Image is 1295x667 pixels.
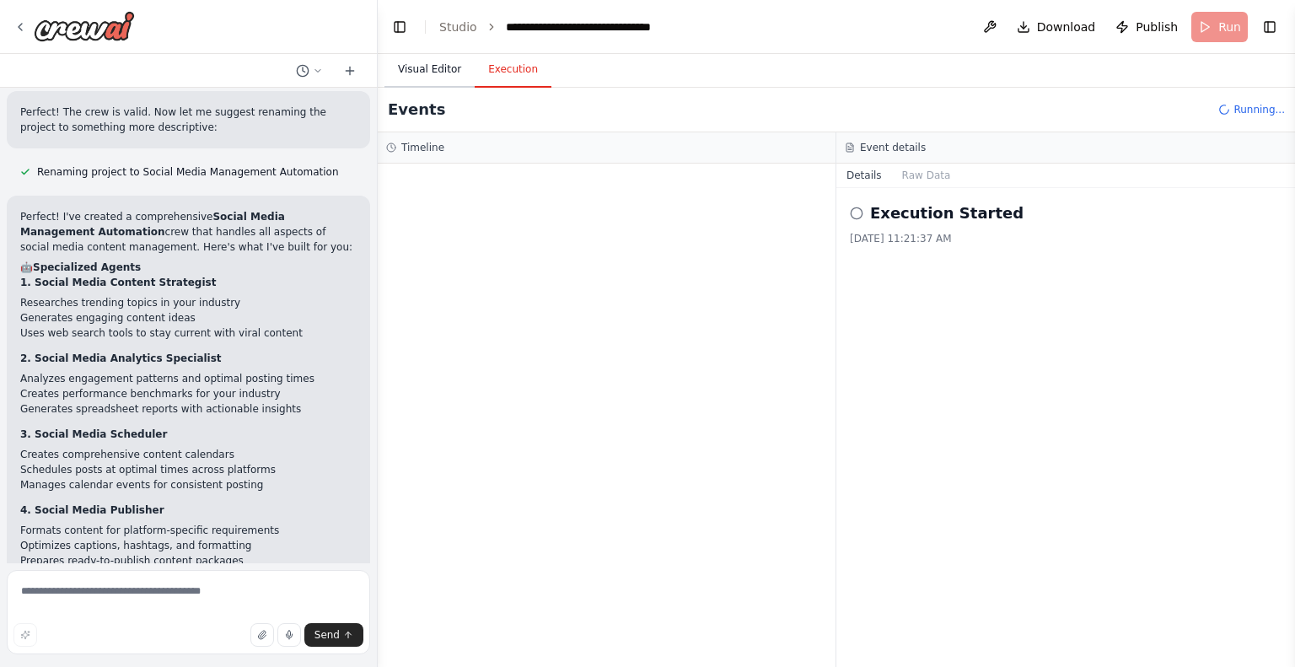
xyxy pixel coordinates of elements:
[289,61,330,81] button: Switch to previous chat
[892,164,961,187] button: Raw Data
[20,371,357,386] li: Analyzes engagement patterns and optimal posting times
[1258,15,1282,39] button: Show right sidebar
[20,325,357,341] li: Uses web search tools to stay current with viral content
[20,538,357,553] li: Optimizes captions, hashtags, and formatting
[20,401,357,417] li: Generates spreadsheet reports with actionable insights
[401,141,444,154] h3: Timeline
[388,15,411,39] button: Hide left sidebar
[33,261,141,273] strong: Specialized Agents
[1109,12,1185,42] button: Publish
[475,52,551,88] button: Execution
[1037,19,1096,35] span: Download
[384,52,475,88] button: Visual Editor
[20,428,167,440] strong: 3. Social Media Scheduler
[860,141,926,154] h3: Event details
[20,447,357,462] li: Creates comprehensive content calendars
[20,386,357,401] li: Creates performance benchmarks for your industry
[20,310,357,325] li: Generates engaging content ideas
[20,209,357,255] p: Perfect! I've created a comprehensive crew that handles all aspects of social media content manag...
[304,623,363,647] button: Send
[20,523,357,538] li: Formats content for platform-specific requirements
[314,628,340,642] span: Send
[277,623,301,647] button: Click to speak your automation idea
[34,11,135,41] img: Logo
[20,295,357,310] li: Researches trending topics in your industry
[37,165,339,179] span: Renaming project to Social Media Management Automation
[250,623,274,647] button: Upload files
[20,462,357,477] li: Schedules posts at optimal times across platforms
[388,98,445,121] h2: Events
[1010,12,1103,42] button: Download
[20,105,357,135] p: Perfect! The crew is valid. Now let me suggest renaming the project to something more descriptive:
[1233,103,1285,116] span: Running...
[20,477,357,492] li: Manages calendar events for consistent posting
[20,260,357,275] h2: 🤖
[439,19,696,35] nav: breadcrumb
[836,164,892,187] button: Details
[20,277,216,288] strong: 1. Social Media Content Strategist
[20,352,222,364] strong: 2. Social Media Analytics Specialist
[1136,19,1178,35] span: Publish
[870,202,1024,225] h2: Execution Started
[439,20,477,34] a: Studio
[336,61,363,81] button: Start a new chat
[20,504,164,516] strong: 4. Social Media Publisher
[850,232,1282,245] div: [DATE] 11:21:37 AM
[20,553,357,568] li: Prepares ready-to-publish content packages
[13,623,37,647] button: Improve this prompt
